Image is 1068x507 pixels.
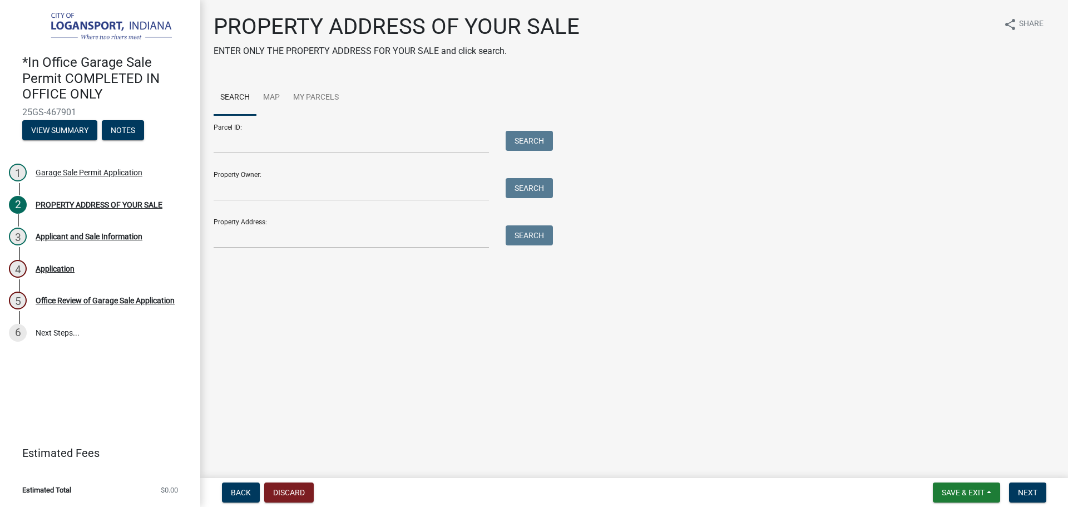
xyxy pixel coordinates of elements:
button: Search [506,178,553,198]
span: Back [231,488,251,497]
a: My Parcels [286,80,345,116]
a: Search [214,80,256,116]
span: $0.00 [161,486,178,494]
div: 2 [9,196,27,214]
wm-modal-confirm: Notes [102,126,144,135]
span: Next [1018,488,1037,497]
span: Share [1019,18,1044,31]
button: Notes [102,120,144,140]
button: Search [506,225,553,245]
button: shareShare [995,13,1052,35]
span: Save & Exit [942,488,985,497]
h4: *In Office Garage Sale Permit COMPLETED IN OFFICE ONLY [22,55,191,102]
button: Save & Exit [933,483,1000,503]
div: 5 [9,292,27,309]
div: 1 [9,164,27,181]
a: Estimated Fees [9,442,182,464]
button: Next [1009,483,1046,503]
i: share [1003,18,1017,31]
div: Office Review of Garage Sale Application [36,297,175,304]
button: View Summary [22,120,97,140]
div: 4 [9,260,27,278]
img: City of Logansport, Indiana [22,12,182,43]
wm-modal-confirm: Summary [22,126,97,135]
div: Applicant and Sale Information [36,233,142,240]
span: Estimated Total [22,486,71,494]
button: Discard [264,483,314,503]
div: 6 [9,324,27,342]
div: 3 [9,228,27,245]
a: Map [256,80,286,116]
h1: PROPERTY ADDRESS OF YOUR SALE [214,13,580,40]
button: Search [506,131,553,151]
span: 25GS-467901 [22,107,178,117]
p: ENTER ONLY THE PROPERTY ADDRESS FOR YOUR SALE and click search. [214,45,580,58]
button: Back [222,483,260,503]
div: Application [36,265,75,273]
div: PROPERTY ADDRESS OF YOUR SALE [36,201,162,209]
div: Garage Sale Permit Application [36,169,142,176]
